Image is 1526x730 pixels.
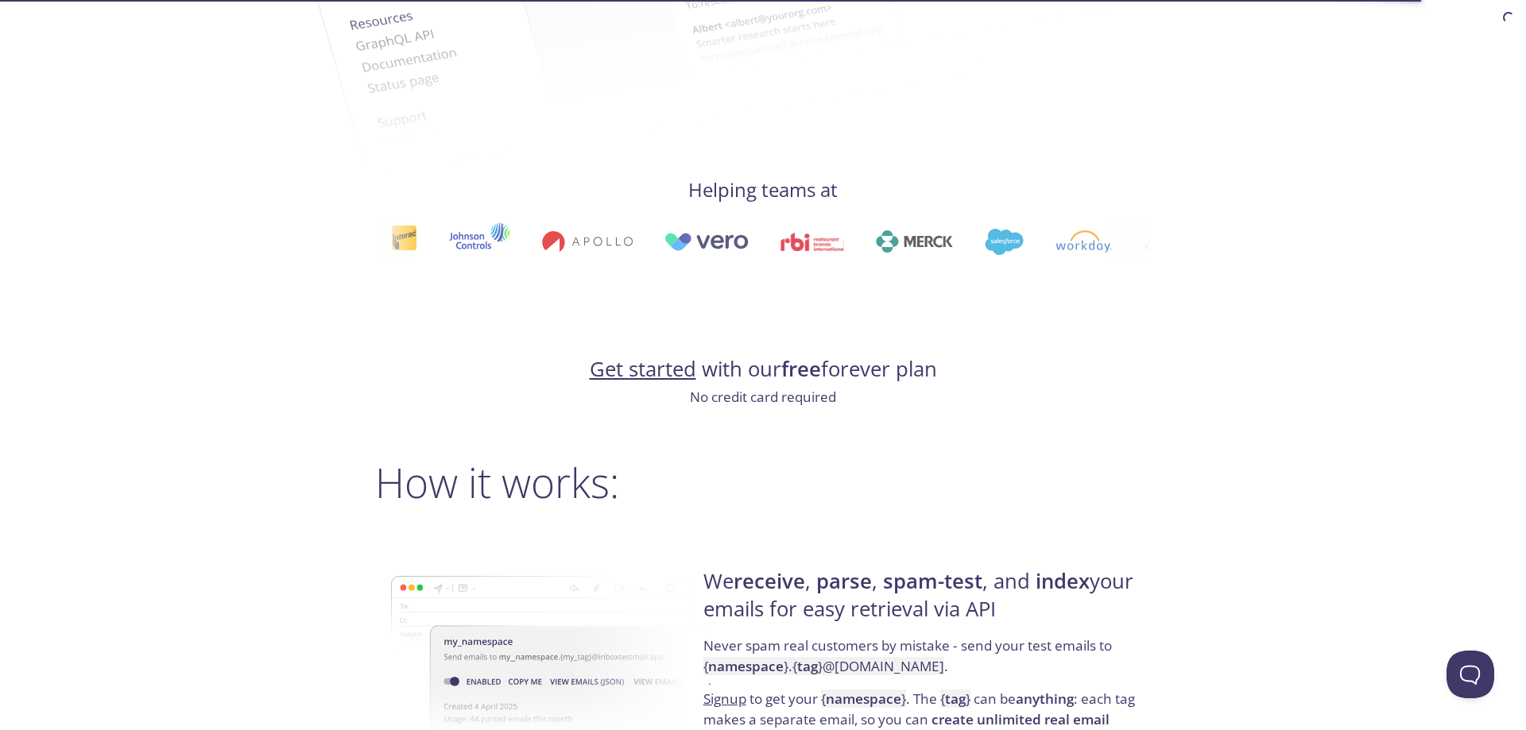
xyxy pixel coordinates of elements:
img: merck [876,230,953,253]
code: { } [940,689,970,708]
img: rbi [780,233,845,251]
h4: with our forever plan [375,356,1151,383]
img: salesforce [985,229,1023,255]
strong: tag [797,657,818,675]
img: johnsoncontrols [449,222,510,261]
strong: namespace [826,689,901,708]
code: { } [821,689,906,708]
iframe: Help Scout Beacon - Open [1447,651,1494,698]
strong: namespace [708,657,784,675]
img: vero [664,233,749,251]
img: apollo [542,230,633,253]
strong: receive [734,567,805,595]
strong: spam-test [883,567,982,595]
code: { } . { } @[DOMAIN_NAME] [703,657,944,675]
strong: free [781,355,821,383]
p: Never spam real customers by mistake - send your test emails to . [703,635,1146,689]
strong: index [1036,567,1090,595]
a: Get started [590,355,696,383]
strong: parse [816,567,872,595]
img: workday [1055,230,1112,253]
h4: We , , , and your emails for easy retrieval via API [703,568,1146,635]
a: Signup [703,689,746,708]
strong: tag [945,689,966,708]
strong: anything [1016,689,1074,708]
h2: How it works: [375,458,1151,506]
h4: Helping teams at [375,177,1151,203]
p: No credit card required [375,387,1151,407]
